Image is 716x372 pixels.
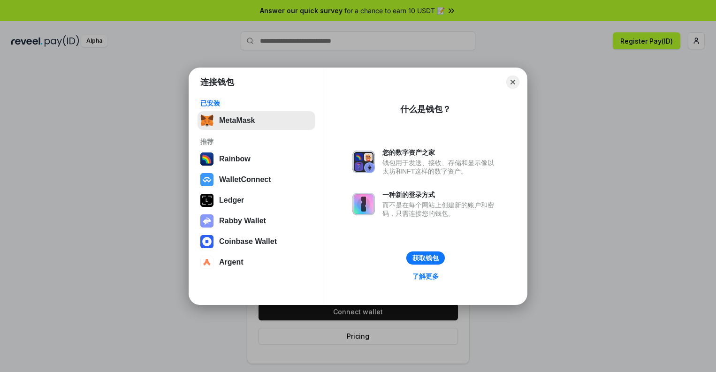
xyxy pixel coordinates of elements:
div: Rainbow [219,155,251,163]
div: Coinbase Wallet [219,237,277,246]
a: 了解更多 [407,270,444,282]
div: 一种新的登录方式 [382,190,499,199]
img: svg+xml,%3Csvg%20fill%3D%22none%22%20height%3D%2233%22%20viewBox%3D%220%200%2035%2033%22%20width%... [200,114,213,127]
button: WalletConnect [198,170,315,189]
button: Argent [198,253,315,272]
img: svg+xml,%3Csvg%20xmlns%3D%22http%3A%2F%2Fwww.w3.org%2F2000%2Fsvg%22%20fill%3D%22none%22%20viewBox... [352,193,375,215]
img: svg+xml,%3Csvg%20xmlns%3D%22http%3A%2F%2Fwww.w3.org%2F2000%2Fsvg%22%20width%3D%2228%22%20height%3... [200,194,213,207]
div: WalletConnect [219,175,271,184]
img: svg+xml,%3Csvg%20width%3D%2228%22%20height%3D%2228%22%20viewBox%3D%220%200%2028%2028%22%20fill%3D... [200,235,213,248]
div: Ledger [219,196,244,205]
div: 获取钱包 [412,254,439,262]
div: 什么是钱包？ [400,104,451,115]
div: 而不是在每个网站上创建新的账户和密码，只需连接您的钱包。 [382,201,499,218]
div: 推荐 [200,137,312,146]
button: Rainbow [198,150,315,168]
img: svg+xml,%3Csvg%20xmlns%3D%22http%3A%2F%2Fwww.w3.org%2F2000%2Fsvg%22%20fill%3D%22none%22%20viewBox... [352,151,375,173]
button: Rabby Wallet [198,212,315,230]
button: 获取钱包 [406,251,445,265]
div: 钱包用于发送、接收、存储和显示像以太坊和NFT这样的数字资产。 [382,159,499,175]
img: svg+xml,%3Csvg%20width%3D%22120%22%20height%3D%22120%22%20viewBox%3D%220%200%20120%20120%22%20fil... [200,152,213,166]
img: svg+xml,%3Csvg%20width%3D%2228%22%20height%3D%2228%22%20viewBox%3D%220%200%2028%2028%22%20fill%3D... [200,256,213,269]
div: MetaMask [219,116,255,125]
img: svg+xml,%3Csvg%20width%3D%2228%22%20height%3D%2228%22%20viewBox%3D%220%200%2028%2028%22%20fill%3D... [200,173,213,186]
img: svg+xml,%3Csvg%20xmlns%3D%22http%3A%2F%2Fwww.w3.org%2F2000%2Fsvg%22%20fill%3D%22none%22%20viewBox... [200,214,213,228]
button: MetaMask [198,111,315,130]
div: 已安装 [200,99,312,107]
button: Close [506,76,519,89]
button: Ledger [198,191,315,210]
div: 了解更多 [412,272,439,281]
div: Rabby Wallet [219,217,266,225]
button: Coinbase Wallet [198,232,315,251]
h1: 连接钱包 [200,76,234,88]
div: Argent [219,258,244,266]
div: 您的数字资产之家 [382,148,499,157]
